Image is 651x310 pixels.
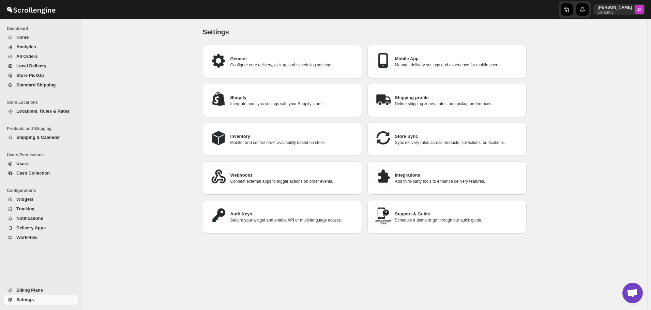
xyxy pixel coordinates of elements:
button: Cash Collection [4,168,78,178]
span: Settings [16,297,34,302]
img: ScrollEngine [5,1,57,18]
img: General [208,50,229,71]
span: Store Locations [7,100,78,105]
p: 267bd9-2 [597,10,632,14]
span: Tracking [16,206,34,211]
button: Tracking [4,204,78,214]
button: Billing Plans [4,285,78,295]
p: Schedule a demo or go through our quick guide. [395,217,521,223]
span: Shipping & Calendar [16,135,60,140]
span: Joniel Jay Saumat [635,5,644,14]
img: Auth Keys [208,206,229,226]
text: JS [637,7,641,12]
span: Settings [203,28,229,36]
span: Users Permissions [7,152,78,158]
span: All Orders [16,54,38,59]
button: WorkFlow [4,233,78,242]
p: Define shipping zones, rates, and pickup preferences [395,101,521,107]
h3: Inventory [230,133,357,140]
p: Sync delivery rules across products, collections, or locations. [395,140,521,145]
span: Standard Shipping [16,82,56,87]
img: Inventory [208,128,229,148]
img: Shipping profile [373,89,393,110]
span: Dashboard [7,26,78,31]
span: Widgets [16,197,33,202]
button: Notifications [4,214,78,223]
p: Connect external apps to trigger actions on order events. [230,179,357,184]
button: Users [4,159,78,168]
span: Notifications [16,216,43,221]
h3: Mobile App [395,55,521,62]
button: Widgets [4,195,78,204]
img: Shopify [208,89,229,110]
h3: Webhooks [230,172,357,179]
button: Analytics [4,42,78,52]
span: Products and Shipping [7,126,78,131]
p: Manage delivery settings and experience for mobile users. [395,62,521,68]
a: Open chat [622,283,643,303]
button: Shipping & Calendar [4,133,78,142]
button: Delivery Apps [4,223,78,233]
h3: Integrations [395,172,521,179]
p: Configure core delivery, pickup, and scheduling settings [230,62,357,68]
span: WorkFlow [16,235,37,240]
button: User menu [593,4,645,15]
p: [PERSON_NAME] [597,5,632,10]
h3: General [230,55,357,62]
span: Billing Plans [16,288,43,293]
img: Store Sync [373,128,393,148]
button: Settings [4,295,78,305]
span: Local Delivery [16,63,46,68]
p: Add third-party tools to enhance delivery features. [395,179,521,184]
span: Home [16,35,29,40]
p: Secure your widget and enable API or multi-language access. [230,217,357,223]
h3: Support & Guide [395,211,521,217]
span: Configurations [7,188,78,193]
span: Delivery Apps [16,225,46,230]
button: Home [4,33,78,42]
button: All Orders [4,52,78,61]
span: Locations, Rules & Rates [16,109,70,114]
h3: Shopify [230,94,357,101]
h3: Store Sync [395,133,521,140]
p: Integrate and sync settings with your Shopify store. [230,101,357,107]
img: Webhooks [208,167,229,187]
button: Locations, Rules & Rates [4,107,78,116]
img: Integrations [373,167,393,187]
h3: Auth Keys [230,211,357,217]
img: Mobile App [373,50,393,71]
span: Analytics [16,44,36,49]
img: Support & Guide [373,206,393,226]
h3: Shipping profile [395,94,521,101]
span: Cash Collection [16,170,50,176]
span: Users [16,161,29,166]
span: Store PickUp [16,73,44,78]
p: Monitor and control order availability based on stock. [230,140,357,145]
